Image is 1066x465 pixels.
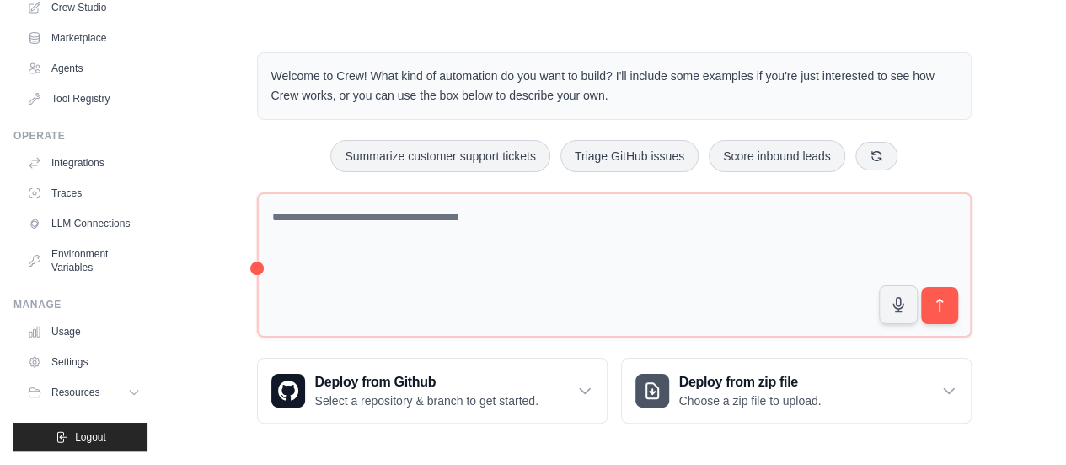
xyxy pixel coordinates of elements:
div: Manage [13,298,147,311]
h3: Deploy from Github [315,372,538,392]
a: Traces [20,180,147,207]
h3: Deploy from zip file [679,372,822,392]
a: Settings [20,349,147,376]
a: Tool Registry [20,85,147,112]
a: Integrations [20,149,147,176]
iframe: Chat Widget [982,384,1066,465]
a: Environment Variables [20,241,147,281]
a: Marketplace [20,24,147,51]
p: Choose a zip file to upload. [679,392,822,409]
button: Summarize customer support tickets [330,140,549,172]
a: Agents [20,55,147,82]
button: Triage GitHub issues [560,140,699,172]
p: Welcome to Crew! What kind of automation do you want to build? I'll include some examples if you'... [271,67,957,105]
button: Resources [20,379,147,406]
div: Operate [13,129,147,143]
span: Resources [51,386,99,399]
button: Score inbound leads [709,140,845,172]
a: LLM Connections [20,210,147,237]
button: Logout [13,423,147,451]
a: Usage [20,318,147,345]
p: Select a repository & branch to get started. [315,392,538,409]
span: Logout [75,430,106,444]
